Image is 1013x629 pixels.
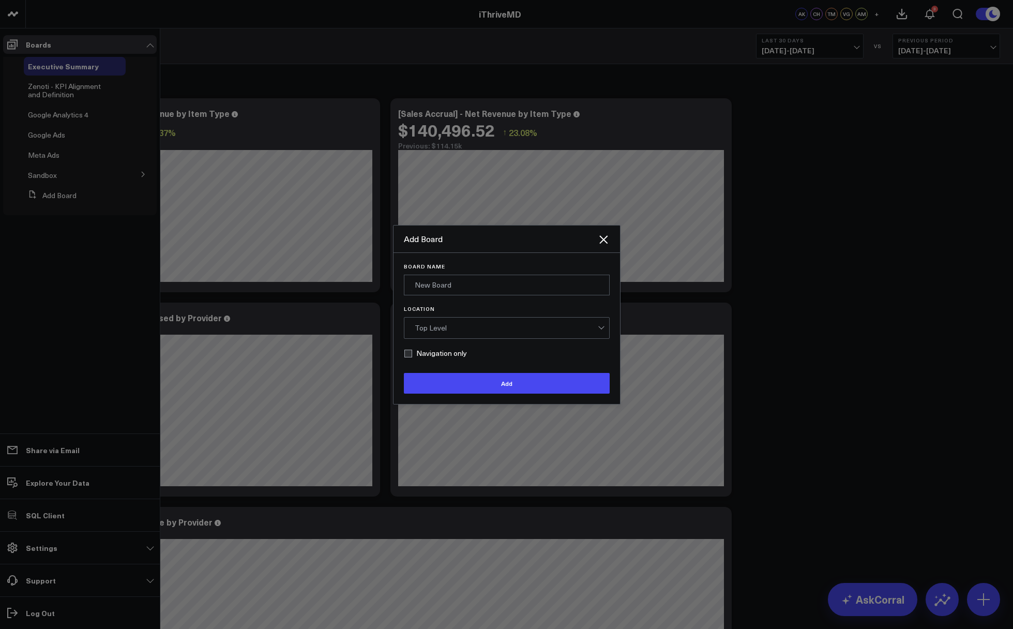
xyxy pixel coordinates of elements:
[404,233,597,245] div: Add Board
[404,263,610,269] label: Board Name
[597,233,610,246] button: Close
[415,324,598,332] div: Top Level
[404,373,610,394] button: Add
[404,275,610,295] input: New Board
[404,349,467,357] label: Navigation only
[404,306,610,312] label: Location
